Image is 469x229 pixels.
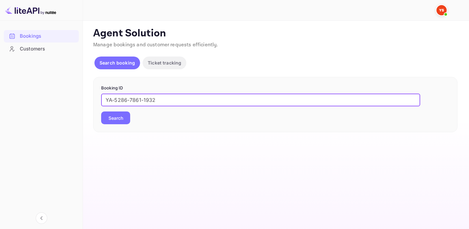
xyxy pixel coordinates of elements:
[101,85,450,91] p: Booking ID
[436,5,447,15] img: Yandex Support
[101,111,130,124] button: Search
[36,212,47,224] button: Collapse navigation
[101,94,420,106] input: Enter Booking ID (e.g., 63782194)
[4,30,79,42] a: Bookings
[100,59,135,66] p: Search booking
[20,45,76,53] div: Customers
[5,5,56,15] img: LiteAPI logo
[148,59,181,66] p: Ticket tracking
[93,42,218,48] span: Manage bookings and customer requests efficiently.
[4,43,79,55] a: Customers
[93,27,458,40] p: Agent Solution
[20,33,76,40] div: Bookings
